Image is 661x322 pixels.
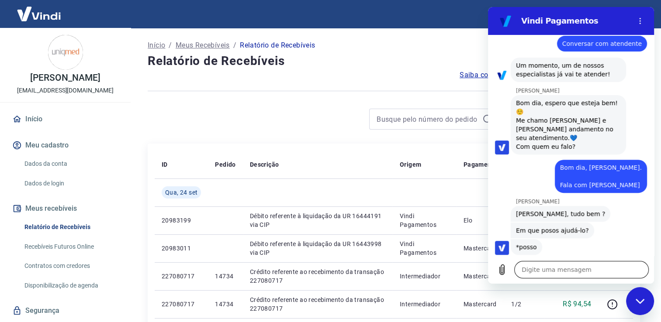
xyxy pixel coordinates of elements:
p: 20983199 [162,216,201,225]
p: Elo [464,216,498,225]
p: [PERSON_NAME] [30,73,100,82]
p: / [169,40,172,51]
a: Dados de login [21,175,120,192]
p: Mastercard [464,244,498,253]
a: Recebíveis Futuros Online [21,238,120,256]
p: 20983011 [162,244,201,253]
p: 227080717 [162,300,201,308]
span: Qua, 24 set [165,188,197,197]
p: 14734 [215,272,235,281]
a: Disponibilização de agenda [21,277,120,295]
h4: Relatório de Recebíveis [148,52,640,70]
button: Meus recebíveis [10,199,120,218]
img: 19a5e4c9-3383-4bd4-a3ba-5542e5618181.jpeg [48,35,83,70]
p: Crédito referente ao recebimento da transação 227080717 [250,267,386,285]
p: 1/2 [511,300,537,308]
p: Origem [400,160,421,169]
a: Meus Recebíveis [176,40,230,51]
p: / [233,40,236,51]
a: Relatório de Recebíveis [21,218,120,236]
a: Início [10,110,120,129]
p: R$ 94,54 [563,299,591,309]
iframe: Janela de mensagens [488,7,654,284]
p: Mastercard [464,272,498,281]
p: Débito referente à liquidação da UR 16444191 via CIP [250,212,386,229]
p: Vindi Pagamentos [400,240,450,257]
p: Crédito referente ao recebimento da transação 227080717 [250,295,386,313]
p: Pagamento [464,160,498,169]
p: 227080717 [162,272,201,281]
a: Dados da conta [21,155,120,173]
p: ID [162,160,168,169]
p: 14734 [215,300,235,308]
button: Sair [619,6,651,22]
p: Relatório de Recebíveis [240,40,315,51]
p: Intermediador [400,300,450,308]
img: Vindi [10,0,67,27]
p: Descrição [250,160,279,169]
p: Vindi Pagamentos [400,212,450,229]
a: Segurança [10,301,120,320]
p: [EMAIL_ADDRESS][DOMAIN_NAME] [17,86,114,95]
button: Meu cadastro [10,136,120,155]
p: Intermediador [400,272,450,281]
input: Busque pelo número do pedido [377,113,479,126]
a: Início [148,40,165,51]
a: Saiba como funciona a programação dos recebimentos [460,70,640,80]
p: Mastercard [464,300,498,308]
a: Contratos com credores [21,257,120,275]
iframe: Botão para abrir a janela de mensagens, conversa em andamento [626,287,654,315]
p: Pedido [215,160,235,169]
p: Débito referente à liquidação da UR 16443998 via CIP [250,240,386,257]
